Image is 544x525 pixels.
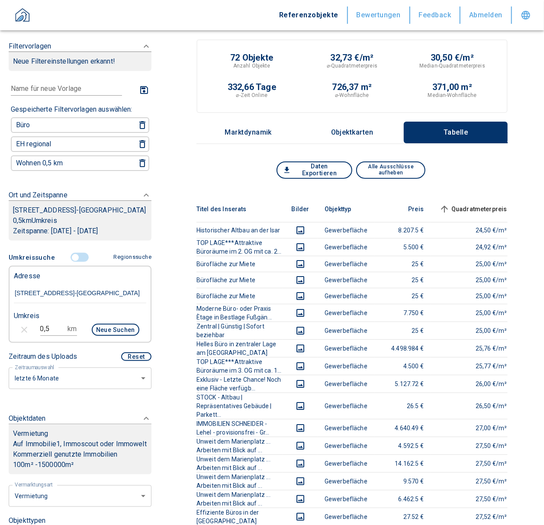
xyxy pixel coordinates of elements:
[230,53,273,62] p: 72 Objekte
[318,339,374,357] td: Gewerbefläche
[327,62,377,70] p: ⌀-Quadratmeterpreis
[374,472,431,490] td: 9.570 €
[348,6,410,24] button: Bewertungen
[290,225,311,235] button: images
[9,351,77,362] p: Zeitraum des Uploads
[12,5,33,27] img: ProperBird Logo and Home Button
[431,272,514,288] td: 25,00 €/m²
[290,476,311,486] button: images
[374,238,431,256] td: 5.500 €
[431,472,514,490] td: 27,50 €/m²
[13,205,147,216] p: [STREET_ADDRESS]-[GEOGRAPHIC_DATA]
[121,352,151,361] button: Reset
[431,357,514,375] td: 25,77 €/m²
[331,129,374,136] p: Objektkarten
[431,238,514,256] td: 24,92 €/m²
[318,419,374,437] td: Gewerbefläche
[374,419,431,437] td: 4.640.49 €
[431,375,514,393] td: 26,00 €/m²
[13,138,125,150] button: EH regional
[431,454,514,472] td: 27,50 €/m²
[13,119,125,131] button: Büro
[196,238,283,256] th: TOP LAGE***Attraktive Büroräume im 2. OG mit ca. 2...
[196,272,283,288] th: Bürofläche zur Miete
[16,160,63,167] p: Wohnen 0,5 km
[431,53,474,62] p: 30,50 €/m²
[290,512,311,522] button: images
[318,375,374,393] td: Gewerbefläche
[196,357,283,375] th: TOP LAGE***Attraktive Büroräume im 3. OG mit ca. 1...
[196,304,283,322] th: Moderne Büro- oder Praxis Ètage in Bestlage Fußgän...
[356,161,425,179] button: Alle Ausschlüsse aufheben
[318,256,374,272] td: Gewerbefläche
[92,324,139,336] button: Neue Suchen
[394,204,424,214] span: Preis
[228,83,276,91] p: 332,66 Tage
[318,272,374,288] td: Gewerbefläche
[318,222,374,238] td: Gewerbefläche
[16,122,30,129] p: Büro
[290,291,311,301] button: images
[9,249,58,266] button: Umkreissuche
[318,472,374,490] td: Gewerbefläche
[9,181,151,249] div: Ort und Zeitspanne[STREET_ADDRESS]-[GEOGRAPHIC_DATA]0,5kmUmkreisZeitspanne: [DATE] - [DATE]
[196,490,283,508] th: Unweit dem Marienplatz ... Arbeiten mit Blick auf ...
[9,413,46,424] p: Objektdaten
[13,449,147,460] p: Kommerziell genutzte Immobilien
[13,460,147,470] p: 100 m² - 1500000 m²
[318,238,374,256] td: Gewerbefläche
[374,490,431,508] td: 6.462.5 €
[318,357,374,375] td: Gewerbefläche
[290,343,311,354] button: images
[374,288,431,304] td: 25 €
[196,339,283,357] th: Helles Büro in zentraler Lage am [GEOGRAPHIC_DATA]
[196,437,283,454] th: Unweit dem Marienplatz ... Arbeiten mit Blick auf ...
[331,53,374,62] p: 32,73 €/m²
[9,484,151,507] div: letzte 6 Monate
[196,375,283,393] th: Exklusiv - Letzte Chance! Noch eine Fläche verfügb...
[332,83,372,91] p: 726,37 m²
[196,288,283,304] th: Bürofläche zur Miete
[13,439,147,449] p: Auf Immobilie1, Immoscout oder Immowelt
[290,242,311,252] button: images
[431,256,514,272] td: 25,00 €/m²
[9,5,36,30] a: ProperBird Logo and Home Button
[374,222,431,238] td: 8.207.5 €
[318,393,374,419] td: Gewerbefläche
[14,311,39,321] p: Umkreis
[16,141,52,148] p: EH regional
[196,419,283,437] th: IMMOBILIEN SCHNEIDER - Lehel - provisionsfrei - Gr...
[431,490,514,508] td: 27,50 €/m²
[13,428,48,439] p: Vermietung
[374,454,431,472] td: 14.162.5 €
[196,472,283,490] th: Unweit dem Marienplatz ... Arbeiten mit Blick auf ...
[196,222,283,238] th: Historischer Altbau an der Isar
[318,454,374,472] td: Gewerbefläche
[318,437,374,454] td: Gewerbefläche
[431,393,514,419] td: 26,50 €/m²
[431,419,514,437] td: 27,00 €/m²
[290,259,311,269] button: images
[374,437,431,454] td: 4.592.5 €
[374,393,431,419] td: 26.5 €
[431,222,514,238] td: 24,50 €/m²
[374,272,431,288] td: 25 €
[13,216,147,226] p: 0,5 km Umkreis
[410,6,461,24] button: Feedback
[68,324,77,334] p: km
[196,256,283,272] th: Bürofläche zur Miete
[431,288,514,304] td: 25,00 €/m²
[290,423,311,433] button: images
[290,275,311,285] button: images
[13,226,147,236] p: Zeitspanne: [DATE] - [DATE]
[196,454,283,472] th: Unweit dem Marienplatz ... Arbeiten mit Blick auf ...
[270,6,348,24] button: Referenzobjekte
[434,129,477,136] p: Tabelle
[374,357,431,375] td: 4.500 €
[9,32,151,80] div: FiltervorlagenNeue Filtereinstellungen erkannt!
[431,304,514,322] td: 25,00 €/m²
[419,62,485,70] p: Median-Quadratmeterpreis
[290,458,311,469] button: images
[438,204,507,214] span: Quadratmeterpreis
[9,367,151,390] div: letzte 6 Monate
